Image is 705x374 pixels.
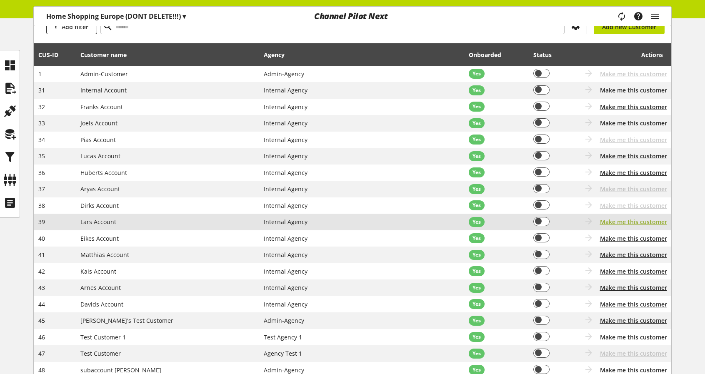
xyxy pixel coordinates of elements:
span: subaccount [PERSON_NAME] [80,366,161,374]
span: 39 [38,218,45,226]
span: Internal Agency [264,119,307,127]
span: Internal Agency [264,218,307,226]
span: Yes [472,366,481,374]
span: Lars Account [80,218,116,226]
button: Make me this customer [600,86,667,95]
span: Yes [472,317,481,324]
span: Kais Account [80,267,116,275]
span: 42 [38,267,45,275]
div: Agency [264,50,293,59]
button: Make me this customer [600,283,667,292]
button: Make me this customer [600,152,667,160]
span: 35 [38,152,45,160]
span: Yes [472,152,481,160]
span: Yes [472,169,481,176]
div: Status [533,50,560,59]
span: Test Customer 1 [80,333,126,341]
button: Make me this customer [600,234,667,243]
span: Yes [472,267,481,275]
button: Make me this customer [600,267,667,276]
p: Home Shopping Europe (DONT DELETE!!!) [46,11,186,21]
span: 37 [38,185,45,193]
button: Make me this customer [600,316,667,325]
span: Arnes Account [80,284,121,292]
span: Huberts Account [80,169,127,177]
button: Make me this customer [600,300,667,309]
span: Internal Agency [264,103,307,111]
span: Internal Agency [264,136,307,144]
span: Yes [472,120,481,127]
span: Admin-Customer [80,70,128,78]
span: Agency Test 1 [264,349,302,357]
span: Make me this customer [600,135,667,144]
span: Add filter [62,22,88,31]
span: 36 [38,169,45,177]
button: Make me this customer [600,102,667,111]
span: Yes [472,185,481,193]
span: Make me this customer [600,217,667,226]
span: Internal Agency [264,86,307,94]
span: 40 [38,234,45,242]
span: Admin-Agency [264,366,304,374]
span: Internal Agency [264,169,307,177]
span: Make me this customer [600,349,667,358]
span: Lucas Account [80,152,120,160]
span: Make me this customer [600,250,667,259]
div: Actions [584,46,663,63]
span: Yes [472,70,481,77]
span: 32 [38,103,45,111]
span: Yes [472,350,481,357]
span: Internal Agency [264,234,307,242]
span: 34 [38,136,45,144]
span: 46 [38,333,45,341]
span: Yes [472,284,481,292]
span: Joels Account [80,119,117,127]
div: Customer name [80,50,135,59]
span: Internal Agency [264,251,307,259]
button: Make me this customer [600,168,667,177]
span: Franks Account [80,103,123,111]
span: Internal Agency [264,284,307,292]
span: Davids Account [80,300,123,308]
span: Yes [472,333,481,341]
button: Add filter [46,20,97,34]
button: Make me this customer [600,119,667,127]
span: Make me this customer [600,70,667,78]
span: Dirks Account [80,202,119,209]
span: [PERSON_NAME]'s Test Customer [80,317,173,324]
span: Internal Agency [264,300,307,308]
span: Internal Agency [264,202,307,209]
span: 47 [38,349,45,357]
span: Admin-Agency [264,70,304,78]
span: Add new Customer [602,22,656,31]
button: Make me this customer [600,201,667,210]
span: Internal Agency [264,267,307,275]
span: Yes [472,87,481,94]
span: Test Agency 1 [264,333,302,341]
span: Matthias Account [80,251,129,259]
span: 43 [38,284,45,292]
span: Yes [472,251,481,259]
a: Add new Customer [594,20,665,34]
span: 44 [38,300,45,308]
span: 31 [38,86,45,94]
span: Yes [472,136,481,143]
span: Make me this customer [600,333,667,342]
span: Aryas Account [80,185,120,193]
span: Pias Account [80,136,116,144]
span: Test Customer [80,349,121,357]
span: ▾ [182,12,186,21]
span: Eikes Account [80,234,119,242]
span: Admin-Agency [264,317,304,324]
